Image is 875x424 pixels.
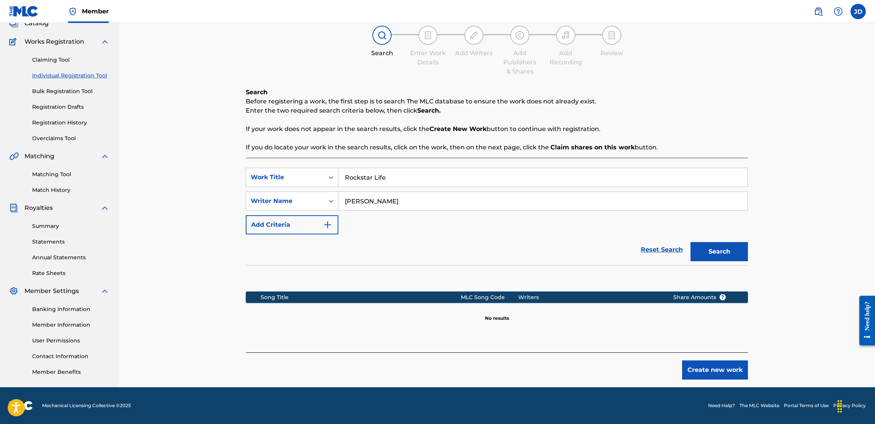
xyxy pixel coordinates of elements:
img: Top Rightsholder [68,7,77,16]
a: CatalogCatalog [9,19,49,28]
a: Matching Tool [32,170,109,178]
form: Search Form [246,168,748,265]
a: The MLC Website [740,402,779,409]
p: Enter the two required search criteria below, then click [246,106,748,115]
img: step indicator icon for Add Recording [561,31,570,40]
a: Rate Sheets [32,269,109,277]
div: Writer Name [251,196,320,206]
div: MLC Song Code [461,293,518,301]
a: Overclaims Tool [32,134,109,142]
span: Member [82,7,109,16]
span: Member Settings [24,286,79,296]
img: step indicator icon for Add Writers [469,31,478,40]
span: Royalties [24,203,53,213]
a: Registration History [32,119,109,127]
a: Member Benefits [32,368,109,376]
a: Reset Search [637,241,687,258]
span: Works Registration [24,37,84,46]
a: Member Information [32,321,109,329]
div: Work Title [251,173,320,182]
a: Portal Terms of Use [784,402,829,409]
div: Drag [834,395,846,418]
a: Claiming Tool [32,56,109,64]
a: Match History [32,186,109,194]
strong: Create New Work [429,125,486,133]
a: Privacy Policy [833,402,866,409]
a: Public Search [811,4,826,19]
button: Create new work [682,360,748,380]
div: Help [831,4,846,19]
img: Works Registration [9,37,19,46]
img: Matching [9,152,19,161]
span: Matching [24,152,54,161]
div: Song Title [261,293,461,301]
div: User Menu [851,4,866,19]
a: Bulk Registration Tool [32,87,109,95]
iframe: Chat Widget [837,387,875,424]
a: Banking Information [32,305,109,313]
img: Catalog [9,19,18,28]
img: Royalties [9,203,18,213]
div: Search [363,49,401,58]
a: User Permissions [32,337,109,345]
img: expand [100,37,109,46]
img: expand [100,203,109,213]
span: Mechanical Licensing Collective © 2025 [42,402,131,409]
p: If your work does not appear in the search results, click the button to continue with registration. [246,124,748,134]
img: 9d2ae6d4665cec9f34b9.svg [323,220,332,229]
div: Review [593,49,631,58]
img: search [814,7,823,16]
img: step indicator icon for Search [377,31,387,40]
a: Registration Drafts [32,103,109,111]
span: ? [720,294,726,300]
img: step indicator icon for Enter Work Details [423,31,433,40]
a: Annual Statements [32,254,109,262]
span: Catalog [24,19,49,28]
iframe: Resource Center [854,290,875,351]
img: help [834,7,843,16]
img: step indicator icon for Add Publishers & Shares [515,31,524,40]
div: Add Publishers & Shares [501,49,539,76]
div: Add Writers [455,49,493,58]
img: step indicator icon for Review [607,31,616,40]
div: Enter Work Details [409,49,447,67]
p: If you do locate your work in the search results, click on the work, then on the next page, click... [246,143,748,152]
a: Statements [32,238,109,246]
div: Add Recording [547,49,585,67]
p: No results [485,306,509,322]
a: Summary [32,222,109,230]
a: Contact Information [32,352,109,360]
img: MLC Logo [9,6,39,17]
b: Search [246,88,268,96]
p: Before registering a work, the first step is to search The MLC database to ensure the work does n... [246,97,748,106]
a: Need Help? [708,402,735,409]
img: expand [100,152,109,161]
strong: Claim shares on this work [550,144,635,151]
img: Member Settings [9,286,18,296]
img: expand [100,286,109,296]
button: Search [691,242,748,261]
a: Individual Registration Tool [32,72,109,80]
div: Writers [518,293,661,301]
span: Share Amounts [673,293,726,301]
button: Add Criteria [246,215,338,234]
strong: Search. [417,107,441,114]
img: logo [9,401,33,410]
